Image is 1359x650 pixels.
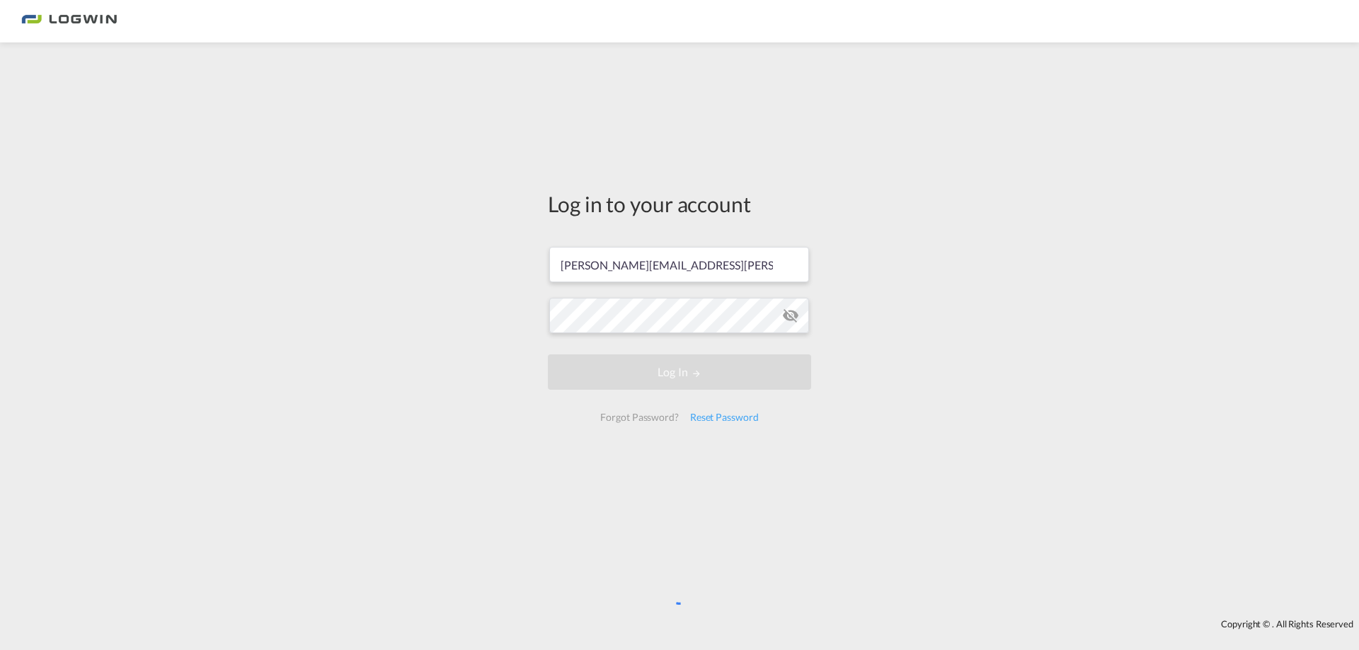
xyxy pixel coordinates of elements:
div: Forgot Password? [595,405,684,430]
div: Reset Password [684,405,764,430]
input: Enter email/phone number [549,247,809,282]
md-icon: icon-eye-off [782,307,799,324]
div: Log in to your account [548,189,811,219]
img: 2761ae10d95411efa20a1f5e0282d2d7.png [21,6,117,37]
button: LOGIN [548,354,811,390]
